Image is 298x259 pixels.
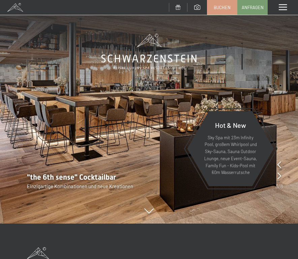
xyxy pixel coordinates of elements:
[238,0,267,15] a: Anfragen
[280,182,283,190] span: 8
[187,111,274,186] a: Hot & New Sky Spa mit 23m Infinity Pool, großem Whirlpool und Sky-Sauna, Sauna Outdoor Lounge, ne...
[242,4,264,10] span: Anfragen
[27,173,116,181] span: "the 6th sense" Cocktailbar
[215,121,246,129] span: Hot & New
[278,182,280,190] span: /
[275,182,278,190] span: 3
[27,183,133,189] span: Einzigartige Kombinationen und neue Kreationen
[204,134,258,176] p: Sky Spa mit 23m Infinity Pool, großem Whirlpool und Sky-Sauna, Sauna Outdoor Lounge, neue Event-S...
[214,4,231,10] span: Buchen
[207,0,237,15] a: Buchen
